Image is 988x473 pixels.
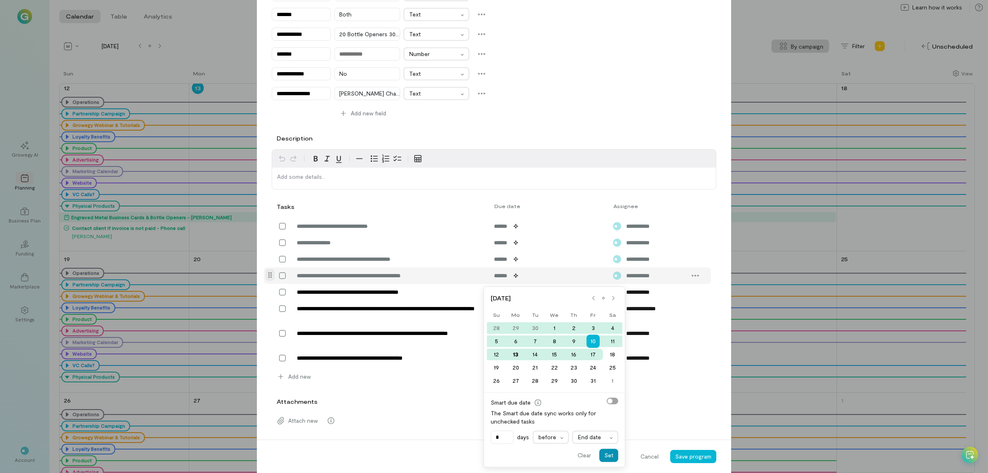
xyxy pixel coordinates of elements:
[506,335,525,347] div: 6
[545,362,564,373] div: Choose Wednesday, October 22nd, 2025
[487,349,506,360] div: Choose Sunday, October 12th, 2025
[506,349,525,360] div: 13
[675,453,711,460] span: Save program
[487,375,506,386] div: Choose Sunday, October 26th, 2025
[277,203,292,211] div: Tasks
[564,375,583,386] div: Choose Thursday, October 30th, 2025
[531,396,545,409] button: Smart due dateThe Smart due date sync works only for unchecked tasks
[603,322,622,334] div: 4
[525,335,545,347] div: Choose Tuesday, October 7th, 2025
[487,375,506,386] div: 26
[506,375,525,386] div: 27
[608,203,687,209] div: Assignee
[538,433,558,441] span: before
[603,335,622,347] div: 11
[603,322,622,334] div: Choose Saturday, October 4th, 2025
[277,134,312,143] label: Description
[564,362,583,373] div: Choose Thursday, October 23rd, 2025
[525,362,545,373] div: Choose Tuesday, October 21st, 2025
[487,335,506,347] div: 5
[277,398,317,406] label: Attachments
[564,335,583,347] div: 9
[587,335,600,348] div: 10
[583,322,603,334] div: 3
[335,30,400,38] div: 20 Bottle Openers 30 Business Cards
[487,362,506,373] div: Choose Sunday, October 19th, 2025
[491,409,614,426] span: The Smart due date sync works only for unchecked tasks
[603,362,622,373] div: 25
[335,89,400,98] div: [PERSON_NAME] Chalo construction [STREET_ADDRESS]
[545,375,564,386] div: Choose Wednesday, October 29th, 2025
[525,375,545,386] div: 28
[670,450,716,463] button: Save program
[583,375,603,386] div: Choose Friday, October 31st, 2025
[564,309,583,321] div: Th
[545,349,564,360] div: 15
[564,322,583,334] div: Choose Thursday, October 2nd, 2025
[603,375,622,386] div: Choose Saturday, November 1st, 2025
[491,398,531,407] div: Smart due date
[506,349,525,360] div: Choose Monday, October 13th, 2025
[368,153,380,164] button: Bulleted list
[564,375,583,386] div: 30
[487,321,622,387] div: month 2025-10
[583,362,603,373] div: 24
[603,375,622,386] div: 1
[335,10,352,19] div: Both
[506,309,525,321] div: Mo
[506,335,525,347] div: Choose Monday, October 6th, 2025
[578,433,607,441] span: End date
[603,335,622,347] div: Choose Saturday, October 11th, 2025
[272,168,716,189] div: editable markdown
[583,309,603,321] div: Fr
[603,349,622,360] div: Choose Saturday, October 18th, 2025
[272,412,716,429] div: Attach new
[545,362,564,373] div: 22
[583,335,603,347] div: Choose Friday, October 10th, 2025
[487,349,506,360] div: 12
[506,322,525,334] div: 29
[487,322,506,334] div: 28
[525,309,545,321] div: Tu
[525,362,545,373] div: 21
[487,362,506,373] div: 19
[564,322,583,334] div: 2
[310,153,322,164] button: Bold
[517,433,529,441] span: days
[583,322,603,334] div: Choose Friday, October 3rd, 2025
[380,153,391,164] button: Numbered list
[288,372,311,381] span: Add new
[545,322,564,334] div: Choose Wednesday, October 1st, 2025
[564,349,583,360] div: 16
[506,322,525,334] div: Choose Monday, September 29th, 2025
[525,349,545,360] div: 14
[333,153,345,164] button: Underline
[564,349,583,360] div: Choose Thursday, October 16th, 2025
[545,322,564,334] div: 1
[491,294,589,302] span: [DATE]
[578,451,591,459] span: Clear
[603,309,622,321] div: Sa
[487,322,506,334] div: Choose Sunday, September 28th, 2025
[525,375,545,386] div: Choose Tuesday, October 28th, 2025
[525,335,545,347] div: 7
[545,349,564,360] div: Choose Wednesday, October 15th, 2025
[489,203,608,209] div: Due date
[288,417,318,425] span: Attach new
[525,322,545,334] div: 30
[391,153,403,164] button: Check list
[599,449,618,462] button: Set
[487,309,506,321] div: Su
[322,153,333,164] button: Italic
[583,349,603,360] div: 17
[351,109,386,117] span: Add new field
[525,322,545,334] div: Choose Tuesday, September 30th, 2025
[506,362,525,373] div: 20
[603,349,622,360] div: 18
[368,153,403,164] div: toggle group
[545,335,564,347] div: 8
[506,362,525,373] div: Choose Monday, October 20th, 2025
[506,375,525,386] div: Choose Monday, October 27th, 2025
[525,349,545,360] div: Choose Tuesday, October 14th, 2025
[603,362,622,373] div: Choose Saturday, October 25th, 2025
